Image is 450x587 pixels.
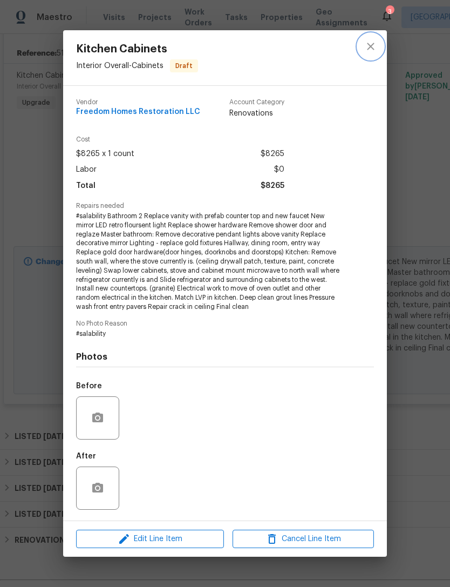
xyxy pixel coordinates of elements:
span: $0 [274,162,284,178]
span: Kitchen Cabinets [76,43,198,55]
span: Freedom Homes Restoration LLC [76,108,200,116]
span: Draft [171,60,197,71]
h5: After [76,453,96,460]
button: close [358,33,384,59]
span: #salability [76,329,344,339]
button: Edit Line Item [76,530,224,549]
span: Repairs needed [76,203,374,210]
span: Edit Line Item [79,532,221,546]
span: Cancel Line Item [236,532,371,546]
h5: Before [76,382,102,390]
span: Interior Overall - Cabinets [76,62,163,70]
span: Labor [76,162,97,178]
button: Cancel Line Item [233,530,374,549]
span: $8265 x 1 count [76,146,134,162]
span: Renovations [229,108,284,119]
span: Vendor [76,99,200,106]
span: Total [76,178,96,194]
span: #salability Bathroom 2 Replace vanity with prefab counter top and new faucet New mirror LED retro... [76,212,344,312]
span: $8265 [261,146,284,162]
span: No Photo Reason [76,320,374,327]
h4: Photos [76,352,374,362]
span: Account Category [229,99,284,106]
span: $8265 [261,178,284,194]
div: 3 [386,6,393,17]
span: Cost [76,136,284,143]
